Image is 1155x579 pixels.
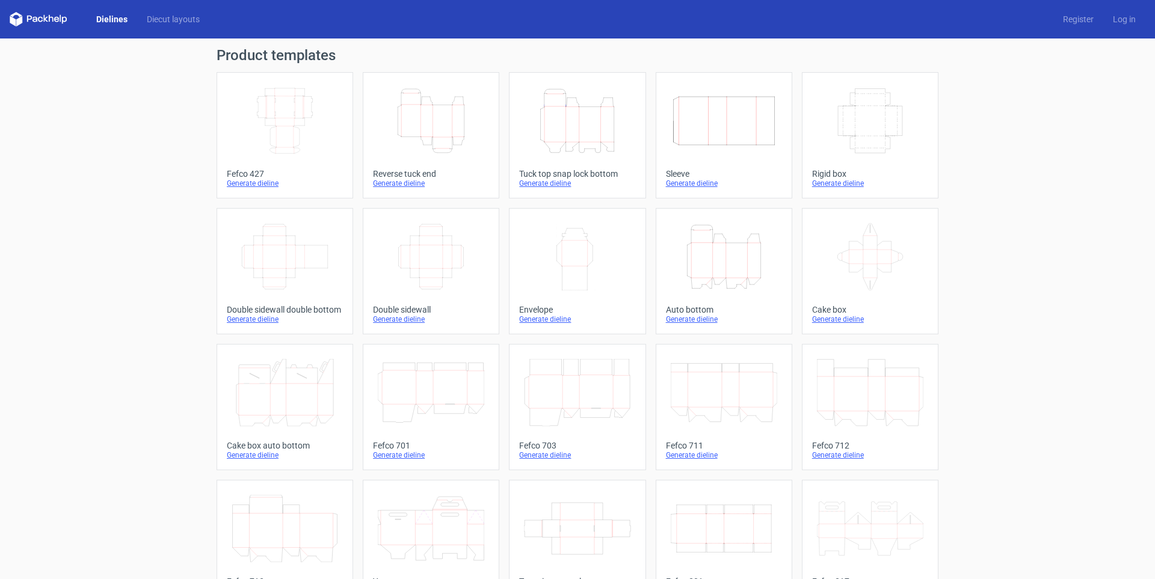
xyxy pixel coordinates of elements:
div: Generate dieline [812,314,928,324]
a: Fefco 703Generate dieline [509,344,645,470]
div: Generate dieline [812,179,928,188]
a: Fefco 427Generate dieline [217,72,353,198]
div: Generate dieline [812,450,928,460]
div: Cake box auto bottom [227,441,343,450]
div: Sleeve [666,169,782,179]
div: Envelope [519,305,635,314]
h1: Product templates [217,48,938,63]
div: Fefco 712 [812,441,928,450]
a: Cake boxGenerate dieline [802,208,938,334]
a: Diecut layouts [137,13,209,25]
a: Double sidewall double bottomGenerate dieline [217,208,353,334]
div: Cake box [812,305,928,314]
div: Generate dieline [519,314,635,324]
a: Double sidewallGenerate dieline [363,208,499,334]
div: Generate dieline [666,314,782,324]
div: Tuck top snap lock bottom [519,169,635,179]
div: Fefco 427 [227,169,343,179]
div: Generate dieline [227,450,343,460]
div: Generate dieline [373,450,489,460]
a: Rigid boxGenerate dieline [802,72,938,198]
div: Fefco 711 [666,441,782,450]
div: Double sidewall double bottom [227,305,343,314]
div: Generate dieline [666,179,782,188]
div: Double sidewall [373,305,489,314]
div: Auto bottom [666,305,782,314]
div: Generate dieline [373,179,489,188]
div: Generate dieline [519,450,635,460]
div: Reverse tuck end [373,169,489,179]
div: Generate dieline [373,314,489,324]
div: Fefco 703 [519,441,635,450]
a: SleeveGenerate dieline [656,72,792,198]
a: Register [1053,13,1103,25]
div: Generate dieline [227,314,343,324]
a: Fefco 712Generate dieline [802,344,938,470]
div: Fefco 701 [373,441,489,450]
div: Rigid box [812,169,928,179]
a: Dielines [87,13,137,25]
div: Generate dieline [519,179,635,188]
a: Reverse tuck endGenerate dieline [363,72,499,198]
a: EnvelopeGenerate dieline [509,208,645,334]
a: Log in [1103,13,1145,25]
a: Fefco 701Generate dieline [363,344,499,470]
a: Tuck top snap lock bottomGenerate dieline [509,72,645,198]
div: Generate dieline [666,450,782,460]
div: Generate dieline [227,179,343,188]
a: Auto bottomGenerate dieline [656,208,792,334]
a: Cake box auto bottomGenerate dieline [217,344,353,470]
a: Fefco 711Generate dieline [656,344,792,470]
